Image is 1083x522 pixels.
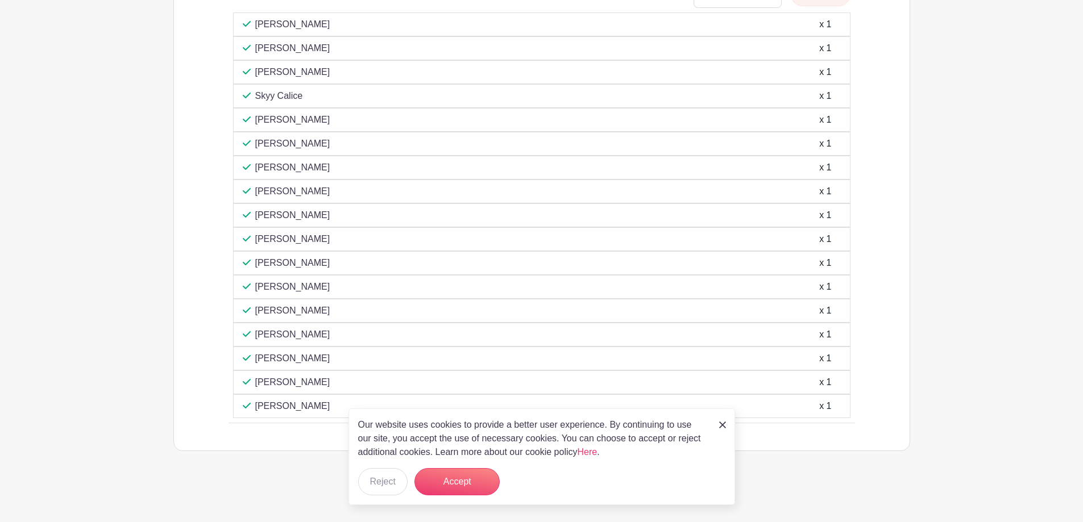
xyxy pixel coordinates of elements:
div: x 1 [819,137,831,151]
div: x 1 [819,256,831,270]
p: [PERSON_NAME] [255,399,330,413]
div: x 1 [819,89,831,103]
div: x 1 [819,18,831,31]
p: [PERSON_NAME] [255,352,330,365]
div: x 1 [819,185,831,198]
p: [PERSON_NAME] [255,65,330,79]
div: x 1 [819,65,831,79]
div: x 1 [819,161,831,174]
button: Reject [358,468,408,495]
div: x 1 [819,399,831,413]
p: [PERSON_NAME] [255,113,330,127]
p: [PERSON_NAME] [255,208,330,222]
div: x 1 [819,304,831,318]
p: [PERSON_NAME] [255,280,330,294]
a: Here [578,447,597,457]
p: [PERSON_NAME] [255,41,330,55]
div: x 1 [819,280,831,294]
p: [PERSON_NAME] [255,137,330,151]
div: x 1 [819,352,831,365]
p: [PERSON_NAME] [255,328,330,341]
div: x 1 [819,41,831,55]
p: [PERSON_NAME] [255,232,330,246]
p: [PERSON_NAME] [255,18,330,31]
div: x 1 [819,328,831,341]
div: x 1 [819,113,831,127]
div: x 1 [819,375,831,389]
div: x 1 [819,232,831,246]
p: [PERSON_NAME] [255,304,330,318]
div: x 1 [819,208,831,222]
p: [PERSON_NAME] [255,375,330,389]
p: Our website uses cookies to provide a better user experience. By continuing to use our site, you ... [358,418,707,459]
p: [PERSON_NAME] [255,256,330,270]
img: close_button-5f87c8562297e5c2d7936805f587ecaba9071eb48480494691a3f1689db116b3.svg [719,421,726,428]
p: [PERSON_NAME] [255,185,330,198]
p: [PERSON_NAME] [255,161,330,174]
p: Skyy Calice [255,89,303,103]
button: Accept [414,468,500,495]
